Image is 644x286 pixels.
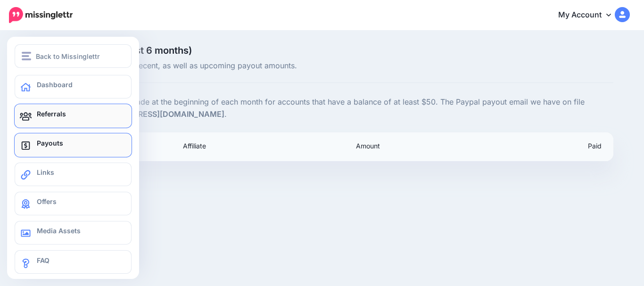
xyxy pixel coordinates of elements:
div: Paid [436,140,609,152]
span: Payouts (last 6 months) [85,46,433,55]
b: [EMAIL_ADDRESS][DOMAIN_NAME] [91,109,224,119]
span: Payouts [37,139,63,147]
a: Dashboard [15,75,132,98]
span: Keep track of recent, as well as upcoming payout amounts. [85,60,433,72]
button: Back to Missinglettr [15,44,132,68]
a: Payouts [15,133,132,157]
span: Offers [37,197,57,205]
span: Referrals [37,110,66,118]
span: Media Assets [37,227,81,235]
img: Missinglettr [9,7,73,23]
a: Referrals [15,104,132,128]
a: Media Assets [15,221,132,245]
img: menu.png [22,52,31,60]
span: Dashboard [37,81,73,89]
div: Affiliate [176,140,349,152]
a: Links [15,163,132,186]
a: FAQ [15,250,132,274]
div: Amount [349,140,436,152]
a: Offers [15,192,132,215]
span: Back to Missinglettr [36,51,99,62]
a: My Account [549,4,630,27]
p: Payouts are made at the beginning of each month for accounts that have a balance of at least $50.... [85,96,613,121]
span: Links [37,168,54,176]
span: FAQ [37,256,50,264]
